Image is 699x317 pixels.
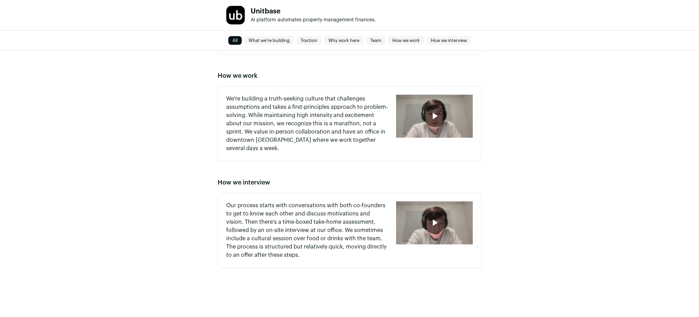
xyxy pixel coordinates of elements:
a: Traction [296,36,321,45]
img: 180d8d1040b0dd663c9337dc679c1304ca7ec8217767d6a0a724e31ff9c1dc78.jpg [226,6,245,24]
a: How we work [388,36,424,45]
h2: How we work [218,71,482,81]
h1: Unitbase [251,8,376,15]
h2: How we interview [218,178,482,187]
a: Team [366,36,385,45]
p: Our process starts with conversations with both co-founders to get to know each other and discuss... [226,201,388,259]
p: We're building a truth-seeking culture that challenges assumptions and takes a first-principles a... [226,95,388,152]
a: What we're building [244,36,294,45]
a: How we interview [427,36,471,45]
a: Why work here [324,36,363,45]
a: All [228,36,242,45]
span: AI platform automates property management finances. [251,18,376,22]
